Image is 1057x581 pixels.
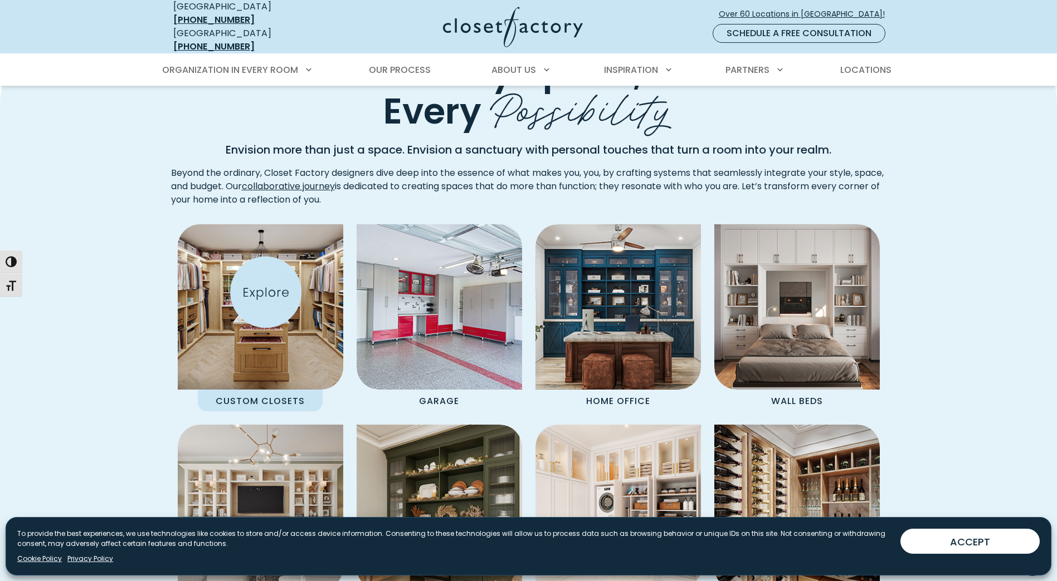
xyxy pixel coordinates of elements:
[169,216,352,398] img: Custom Closet with island
[604,63,658,76] span: Inspiration
[491,63,536,76] span: About Us
[490,73,674,137] span: Possibility
[17,529,892,549] p: To provide the best experiences, we use technologies like cookies to store and/or access device i...
[718,4,894,24] a: Over 60 Locations in [GEOGRAPHIC_DATA]!
[443,7,583,47] img: Closet Factory Logo
[357,224,522,411] a: Garage Cabinets Garage
[67,554,113,564] a: Privacy Policy
[401,390,477,411] p: Garage
[713,24,885,43] a: Schedule a Free Consultation
[17,554,62,564] a: Cookie Policy
[154,55,903,86] nav: Primary Menu
[173,27,335,53] div: [GEOGRAPHIC_DATA]
[357,224,522,390] img: Garage Cabinets
[369,63,431,76] span: Our Process
[714,224,880,390] img: Wall Bed
[753,390,841,411] p: Wall Beds
[900,529,1040,554] button: ACCEPT
[173,40,255,53] a: [PHONE_NUMBER]
[535,224,701,390] img: Home Office featuring desk and custom cabinetry
[171,166,886,206] p: Beyond the ordinary, Closet Factory designers dive deep into the essence of what makes you, you, ...
[226,142,831,157] strong: Envision more than just a space. Envision a sanctuary with personal touches that turn a room into...
[714,224,880,411] a: Wall Bed Wall Beds
[719,8,894,20] span: Over 60 Locations in [GEOGRAPHIC_DATA]!
[242,180,335,193] a: collaborative journey
[162,63,298,76] span: Organization in Every Room
[198,390,323,411] p: Custom Closets
[725,63,769,76] span: Partners
[840,63,892,76] span: Locations
[535,224,701,411] a: Home Office featuring desk and custom cabinetry Home Office
[173,13,255,26] a: [PHONE_NUMBER]
[568,390,668,411] p: Home Office
[383,86,481,136] span: Every
[178,224,343,411] a: Custom Closet with island Custom Closets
